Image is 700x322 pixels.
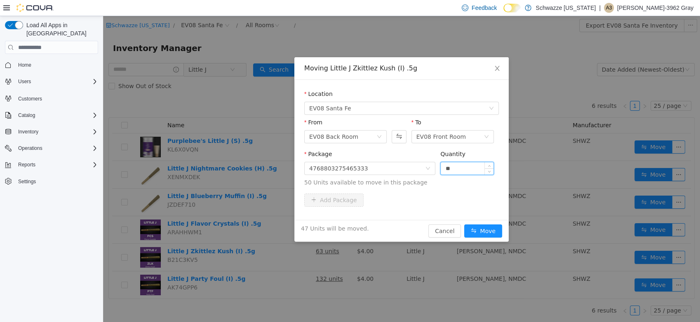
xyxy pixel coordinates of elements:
[18,128,38,135] span: Inventory
[15,143,98,153] span: Operations
[18,78,31,85] span: Users
[15,60,35,70] a: Home
[18,178,36,185] span: Settings
[325,208,358,222] button: Cancel
[18,145,42,152] span: Operations
[503,12,504,13] span: Dark Mode
[15,77,98,86] span: Users
[503,4,521,12] input: Dark Mode
[15,94,45,104] a: Customers
[381,118,386,124] i: icon: down
[15,110,38,120] button: Catalog
[201,135,229,141] label: Package
[382,146,390,152] span: Increase Value
[2,142,101,154] button: Operations
[604,3,614,13] div: Alfred-3962 Gray
[15,93,98,103] span: Customers
[206,86,248,98] span: EV08 Santa Fe
[2,76,101,87] button: Users
[2,59,101,71] button: Home
[337,135,362,141] label: Quantity
[206,146,265,159] div: 4768803275465333
[2,159,101,170] button: Reports
[201,48,396,57] div: Moving Little J Zkittlez Kush (I) .5g
[18,62,31,68] span: Home
[201,103,219,110] label: From
[198,208,265,217] span: 47 Units will be moved.
[385,154,388,157] i: icon: down
[15,77,34,86] button: Users
[206,114,255,127] div: EV08 Back Room
[15,110,98,120] span: Catalog
[274,118,279,124] i: icon: down
[2,110,101,121] button: Catalog
[18,96,42,102] span: Customers
[391,49,397,56] i: icon: close
[18,161,35,168] span: Reports
[361,208,399,222] button: icon: swapMove
[2,92,101,104] button: Customers
[18,112,35,119] span: Catalog
[201,177,261,191] button: icon: plusAdd Package
[617,3,693,13] p: [PERSON_NAME]-3962 Gray
[15,160,39,170] button: Reports
[2,126,101,138] button: Inventory
[322,150,327,156] i: icon: down
[15,176,98,187] span: Settings
[606,3,612,13] span: A3
[382,152,390,159] span: Decrease Value
[472,4,497,12] span: Feedback
[308,103,318,110] label: To
[15,127,98,137] span: Inventory
[23,21,98,37] span: Load All Apps in [GEOGRAPHIC_DATA]
[201,162,396,171] span: 50 Units available to move in this package
[15,127,42,137] button: Inventory
[16,4,54,12] img: Cova
[5,56,98,209] nav: Complex example
[313,114,363,127] div: EV08 Front Room
[599,3,601,13] p: |
[338,146,390,159] input: Quantity
[15,143,46,153] button: Operations
[289,114,303,127] button: Swap
[536,3,596,13] p: Schwazze [US_STATE]
[383,41,406,64] button: Close
[385,148,388,151] i: icon: up
[2,175,101,187] button: Settings
[15,60,98,70] span: Home
[386,90,391,96] i: icon: down
[15,160,98,170] span: Reports
[15,177,39,187] a: Settings
[201,75,230,81] label: Location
